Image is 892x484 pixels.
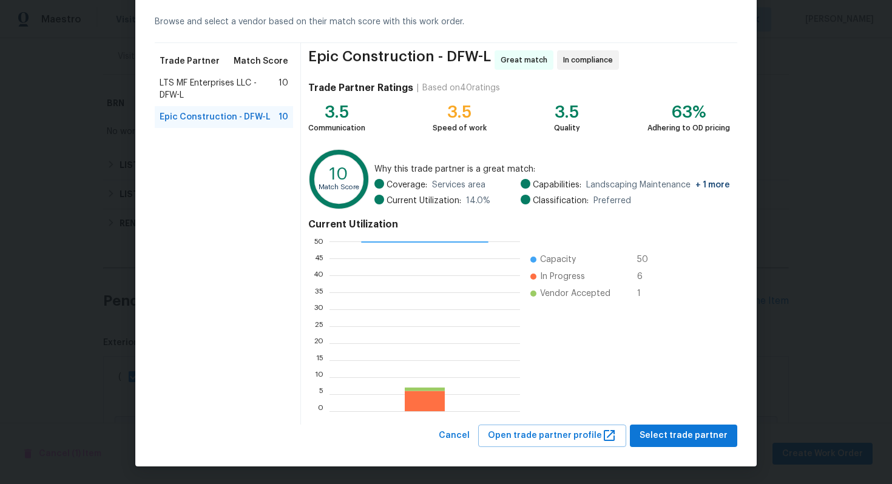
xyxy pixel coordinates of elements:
[387,179,427,191] span: Coverage:
[563,54,618,66] span: In compliance
[374,163,730,175] span: Why this trade partner is a great match:
[160,111,271,123] span: Epic Construction - DFW-L
[314,238,323,245] text: 50
[316,357,323,364] text: 15
[647,122,730,134] div: Adhering to OD pricing
[234,55,288,67] span: Match Score
[160,55,220,67] span: Trade Partner
[637,254,657,266] span: 50
[155,1,737,43] div: Browse and select a vendor based on their match score with this work order.
[315,323,323,330] text: 25
[318,408,323,415] text: 0
[478,425,626,447] button: Open trade partner profile
[554,122,580,134] div: Quality
[630,425,737,447] button: Select trade partner
[554,106,580,118] div: 3.5
[315,289,323,296] text: 35
[319,184,359,190] text: Match Score
[314,306,323,313] text: 30
[540,254,576,266] span: Capacity
[160,77,279,101] span: LTS MF Enterprises LLC - DFW-L
[308,106,365,118] div: 3.5
[533,179,581,191] span: Capabilities:
[434,425,475,447] button: Cancel
[432,179,485,191] span: Services area
[314,340,323,347] text: 20
[433,122,487,134] div: Speed of work
[319,391,323,398] text: 5
[308,122,365,134] div: Communication
[593,195,631,207] span: Preferred
[308,218,730,230] h4: Current Utilization
[308,50,491,70] span: Epic Construction - DFW-L
[501,54,552,66] span: Great match
[279,77,288,101] span: 10
[695,181,730,189] span: + 1 more
[422,82,500,94] div: Based on 40 ratings
[640,428,728,443] span: Select trade partner
[308,82,413,94] h4: Trade Partner Ratings
[533,195,589,207] span: Classification:
[637,271,657,283] span: 6
[586,179,730,191] span: Landscaping Maintenance
[315,374,323,381] text: 10
[439,428,470,443] span: Cancel
[647,106,730,118] div: 63%
[540,287,610,300] span: Vendor Accepted
[329,166,348,183] text: 10
[413,82,422,94] div: |
[313,272,323,279] text: 40
[466,195,490,207] span: 14.0 %
[488,428,617,443] span: Open trade partner profile
[314,255,323,262] text: 45
[540,271,585,283] span: In Progress
[637,287,657,300] span: 1
[279,111,288,123] span: 10
[433,106,487,118] div: 3.5
[387,195,461,207] span: Current Utilization:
